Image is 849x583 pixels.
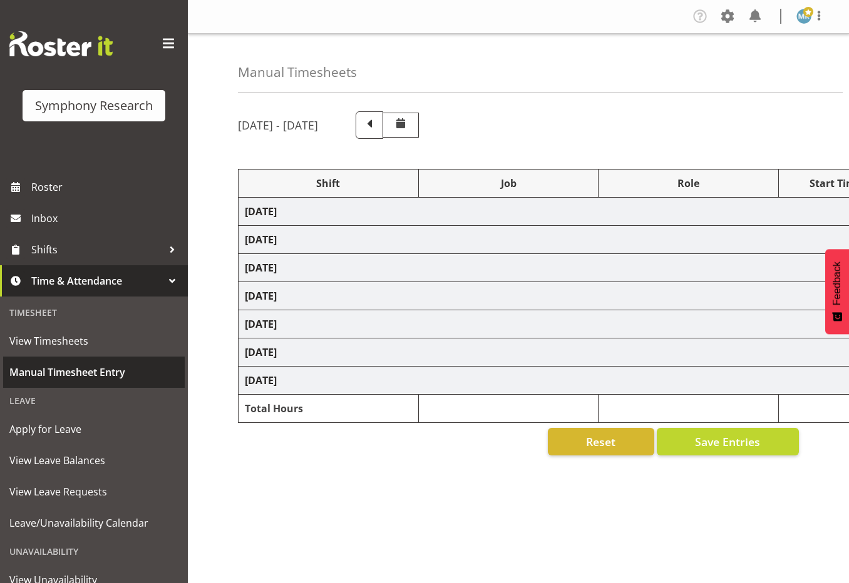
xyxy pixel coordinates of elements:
a: View Leave Balances [3,445,185,476]
img: marama-rihari1262.jpg [796,9,811,24]
button: Save Entries [657,428,799,455]
span: Leave/Unavailability Calendar [9,514,178,532]
div: Symphony Research [35,96,153,115]
img: Rosterit website logo [9,31,113,56]
span: Inbox [31,209,182,228]
div: Shift [245,176,412,191]
span: Save Entries [695,433,760,450]
span: Reset [586,433,615,450]
span: Time & Attendance [31,271,163,290]
span: Shifts [31,240,163,259]
button: Feedback - Show survey [825,249,849,334]
div: Leave [3,388,185,413]
h4: Manual Timesheets [238,65,357,79]
a: Manual Timesheet Entry [3,357,185,388]
div: Role [605,176,772,191]
a: Apply for Leave [3,413,185,445]
div: Job [425,176,592,191]
div: Unavailability [3,539,185,564]
span: View Leave Requests [9,482,178,501]
h5: [DATE] - [DATE] [238,118,318,132]
span: Feedback [831,261,843,305]
a: Leave/Unavailability Calendar [3,507,185,539]
button: Reset [548,428,654,455]
span: Roster [31,178,182,196]
div: Timesheet [3,300,185,325]
span: View Timesheets [9,332,178,350]
a: View Leave Requests [3,476,185,507]
span: View Leave Balances [9,451,178,470]
span: Manual Timesheet Entry [9,363,178,382]
td: Total Hours [239,395,419,423]
span: Apply for Leave [9,420,178,439]
a: View Timesheets [3,325,185,357]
